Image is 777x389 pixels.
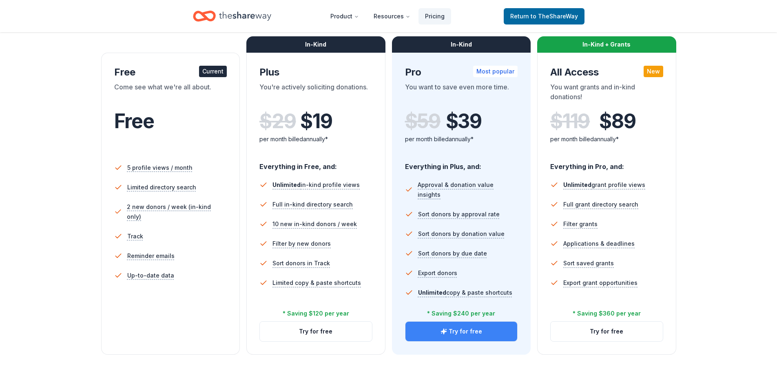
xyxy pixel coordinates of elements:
[427,309,495,318] div: * Saving $240 per year
[550,134,663,144] div: per month billed annually*
[418,289,446,296] span: Unlimited
[599,110,635,133] span: $ 89
[573,309,641,318] div: * Saving $360 per year
[418,8,451,24] a: Pricing
[246,36,385,53] div: In-Kind
[127,251,175,261] span: Reminder emails
[473,66,518,77] div: Most popular
[392,36,531,53] div: In-Kind
[114,109,154,133] span: Free
[272,200,353,209] span: Full in-kind directory search
[127,182,196,192] span: Limited directory search
[563,181,591,188] span: Unlimited
[550,66,663,79] div: All Access
[563,200,638,209] span: Full grant directory search
[405,134,518,144] div: per month billed annually*
[127,231,143,241] span: Track
[644,66,663,77] div: New
[510,11,578,21] span: Return
[446,110,482,133] span: $ 39
[563,239,635,249] span: Applications & deadlines
[283,309,349,318] div: * Saving $120 per year
[367,8,417,24] button: Resources
[551,322,663,341] button: Try for free
[260,322,372,341] button: Try for free
[563,258,614,268] span: Sort saved grants
[418,289,512,296] span: copy & paste shortcuts
[272,278,361,288] span: Limited copy & paste shortcuts
[193,7,271,26] a: Home
[324,7,451,26] nav: Main
[418,249,487,258] span: Sort donors by due date
[127,163,193,173] span: 5 profile views / month
[272,181,360,188] span: in-kind profile views
[114,82,227,105] div: Come see what we're all about.
[563,219,598,229] span: Filter grants
[418,229,505,239] span: Sort donors by donation value
[418,268,457,278] span: Export donors
[300,110,332,133] span: $ 19
[324,8,365,24] button: Product
[504,8,584,24] a: Returnto TheShareWay
[405,82,518,105] div: You want to save even more time.
[418,180,518,200] span: Approval & donation value insights
[537,36,676,53] div: In-Kind + Grants
[550,155,663,172] div: Everything in Pro, and:
[259,155,372,172] div: Everything in Free, and:
[563,278,638,288] span: Export grant opportunities
[199,66,227,77] div: Current
[259,66,372,79] div: Plus
[405,322,518,341] button: Try for free
[272,239,331,249] span: Filter by new donors
[418,209,500,219] span: Sort donors by approval rate
[405,66,518,79] div: Pro
[259,82,372,105] div: You're actively soliciting donations.
[563,181,645,188] span: grant profile views
[550,82,663,105] div: You want grants and in-kind donations!
[272,181,301,188] span: Unlimited
[114,66,227,79] div: Free
[405,155,518,172] div: Everything in Plus, and:
[272,258,330,268] span: Sort donors in Track
[531,13,578,20] span: to TheShareWay
[272,219,357,229] span: 10 new in-kind donors / week
[127,271,174,280] span: Up-to-date data
[127,202,227,222] span: 2 new donors / week (in-kind only)
[259,134,372,144] div: per month billed annually*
